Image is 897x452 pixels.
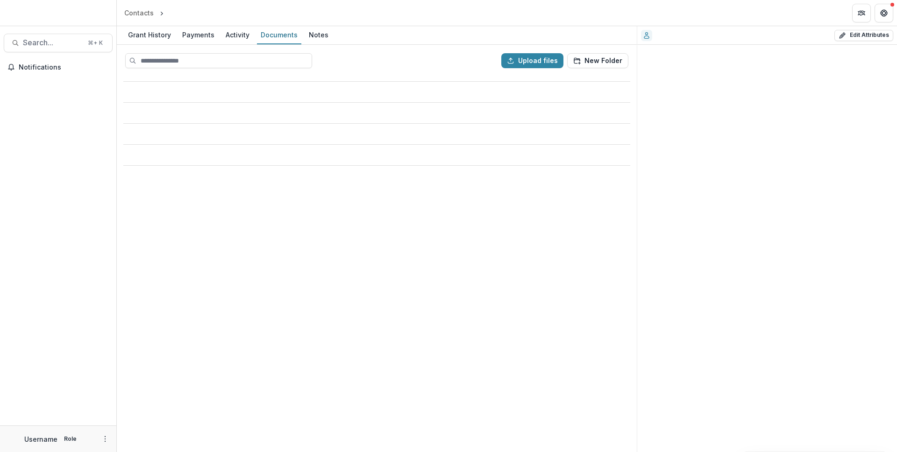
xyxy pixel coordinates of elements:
[257,28,301,42] div: Documents
[257,26,301,44] a: Documents
[61,435,79,443] p: Role
[305,26,332,44] a: Notes
[4,34,113,52] button: Search...
[124,26,175,44] a: Grant History
[222,26,253,44] a: Activity
[121,6,206,20] nav: breadcrumb
[178,28,218,42] div: Payments
[124,28,175,42] div: Grant History
[121,6,157,20] a: Contacts
[501,53,563,68] button: Upload files
[178,26,218,44] a: Payments
[86,38,105,48] div: ⌘ + K
[19,64,109,71] span: Notifications
[23,38,82,47] span: Search...
[567,53,628,68] button: New Folder
[875,4,893,22] button: Get Help
[124,8,154,18] div: Contacts
[100,433,111,445] button: More
[24,434,57,444] p: Username
[852,4,871,22] button: Partners
[222,28,253,42] div: Activity
[305,28,332,42] div: Notes
[4,60,113,75] button: Notifications
[834,30,893,41] button: Edit Attributes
